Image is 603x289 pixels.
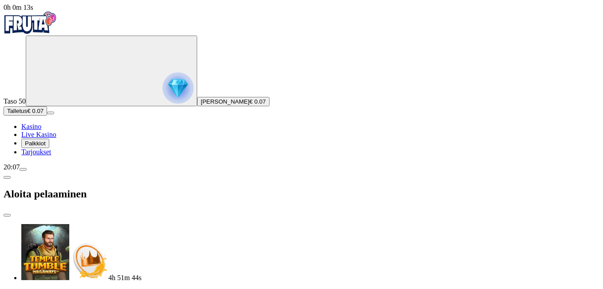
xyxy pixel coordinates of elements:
button: [PERSON_NAME]€ 0.07 [197,97,270,106]
span: countdown [108,274,142,281]
img: Temple Tumble [21,224,69,280]
img: reward progress [163,72,194,104]
span: [PERSON_NAME] [201,98,250,105]
button: menu [47,112,54,114]
nav: Main menu [4,123,599,156]
span: user session time [4,4,33,11]
a: Live Kasino [21,131,56,138]
a: Kasino [21,123,41,130]
button: Palkkiot [21,139,49,148]
button: Talletusplus icon€ 0.07 [4,106,47,116]
img: Fruta [4,12,57,34]
h2: Aloita pelaaminen [4,188,599,200]
span: 20:07 [4,163,20,171]
nav: Primary [4,12,599,156]
span: Taso 50 [4,97,26,105]
span: € 0.07 [27,108,44,114]
button: reward progress [26,36,197,106]
span: € 0.07 [250,98,266,105]
span: Palkkiot [25,140,46,147]
a: Fruta [4,28,57,35]
a: Tarjoukset [21,148,51,156]
span: Talletus [7,108,27,114]
button: chevron-left icon [4,176,11,179]
button: close [4,214,11,217]
button: menu [20,168,27,171]
img: Deposit bonus icon [69,241,108,280]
